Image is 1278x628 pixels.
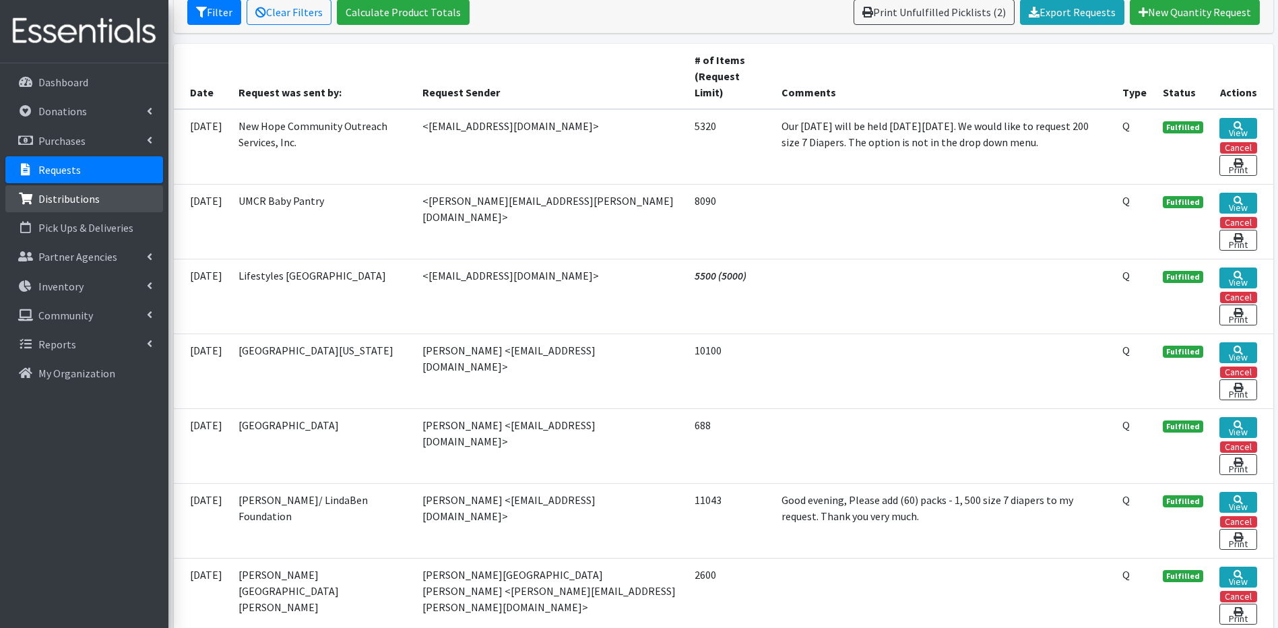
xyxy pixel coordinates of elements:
a: Purchases [5,127,163,154]
a: Print [1219,379,1257,400]
td: 5500 (5000) [686,259,774,334]
a: Requests [5,156,163,183]
a: Print [1219,454,1257,475]
img: HumanEssentials [5,9,163,54]
p: Requests [38,163,81,177]
td: [DATE] [174,109,230,185]
td: 8090 [686,184,774,259]
td: [PERSON_NAME] <[EMAIL_ADDRESS][DOMAIN_NAME]> [414,483,686,558]
button: Cancel [1220,292,1257,303]
td: [DATE] [174,483,230,558]
td: Our [DATE] will be held [DATE][DATE]. We would like to request 200 size 7 Diapers. The option is ... [773,109,1114,185]
a: Print [1219,230,1257,251]
th: Actions [1211,44,1273,109]
button: Cancel [1220,441,1257,453]
button: Cancel [1220,367,1257,378]
abbr: Quantity [1122,194,1130,208]
span: Fulfilled [1163,495,1203,507]
a: Print [1219,155,1257,176]
td: [DATE] [174,184,230,259]
button: Cancel [1220,516,1257,528]
th: Request Sender [414,44,686,109]
a: Community [5,302,163,329]
td: [PERSON_NAME]/ LindaBen Foundation [230,483,414,558]
button: Cancel [1220,217,1257,228]
a: Partner Agencies [5,243,163,270]
td: [GEOGRAPHIC_DATA] [230,408,414,483]
a: Distributions [5,185,163,212]
td: [DATE] [174,334,230,408]
td: [DATE] [174,259,230,334]
a: View [1219,118,1257,139]
p: Community [38,309,93,322]
td: 5320 [686,109,774,185]
a: View [1219,268,1257,288]
p: Donations [38,104,87,118]
abbr: Quantity [1122,568,1130,582]
th: # of Items (Request Limit) [686,44,774,109]
button: Cancel [1220,142,1257,154]
a: Reports [5,331,163,358]
abbr: Quantity [1122,493,1130,507]
abbr: Quantity [1122,344,1130,357]
td: <[PERSON_NAME][EMAIL_ADDRESS][PERSON_NAME][DOMAIN_NAME]> [414,184,686,259]
td: New Hope Community Outreach Services, Inc. [230,109,414,185]
p: Inventory [38,280,84,293]
p: My Organization [38,367,115,380]
td: [PERSON_NAME] <[EMAIL_ADDRESS][DOMAIN_NAME]> [414,334,686,408]
td: 688 [686,408,774,483]
a: View [1219,492,1257,513]
td: UMCR Baby Pantry [230,184,414,259]
a: View [1219,193,1257,214]
abbr: Quantity [1122,418,1130,432]
a: Print [1219,604,1257,625]
a: View [1219,342,1257,363]
td: Good evening, Please add (60) packs - 1, 500 size 7 diapers to my request. Thank you very much. [773,483,1114,558]
a: Print [1219,305,1257,325]
th: Comments [773,44,1114,109]
span: Fulfilled [1163,346,1203,358]
th: Type [1114,44,1155,109]
td: 10100 [686,334,774,408]
a: Inventory [5,273,163,300]
th: Status [1155,44,1211,109]
button: Cancel [1220,591,1257,602]
abbr: Quantity [1122,269,1130,282]
p: Distributions [38,192,100,206]
a: View [1219,567,1257,588]
td: [GEOGRAPHIC_DATA][US_STATE] [230,334,414,408]
a: My Organization [5,360,163,387]
span: Fulfilled [1163,121,1203,133]
td: <[EMAIL_ADDRESS][DOMAIN_NAME]> [414,259,686,334]
p: Dashboard [38,75,88,89]
th: Date [174,44,230,109]
a: Dashboard [5,69,163,96]
span: Fulfilled [1163,196,1203,208]
td: <[EMAIL_ADDRESS][DOMAIN_NAME]> [414,109,686,185]
span: Fulfilled [1163,271,1203,283]
abbr: Quantity [1122,119,1130,133]
th: Request was sent by: [230,44,414,109]
a: Donations [5,98,163,125]
a: View [1219,417,1257,438]
a: Pick Ups & Deliveries [5,214,163,241]
td: Lifestyles [GEOGRAPHIC_DATA] [230,259,414,334]
td: 11043 [686,483,774,558]
p: Partner Agencies [38,250,117,263]
p: Reports [38,338,76,351]
td: [PERSON_NAME] <[EMAIL_ADDRESS][DOMAIN_NAME]> [414,408,686,483]
p: Pick Ups & Deliveries [38,221,133,234]
a: Print [1219,529,1257,550]
span: Fulfilled [1163,570,1203,582]
p: Purchases [38,134,86,148]
td: [DATE] [174,408,230,483]
span: Fulfilled [1163,420,1203,433]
